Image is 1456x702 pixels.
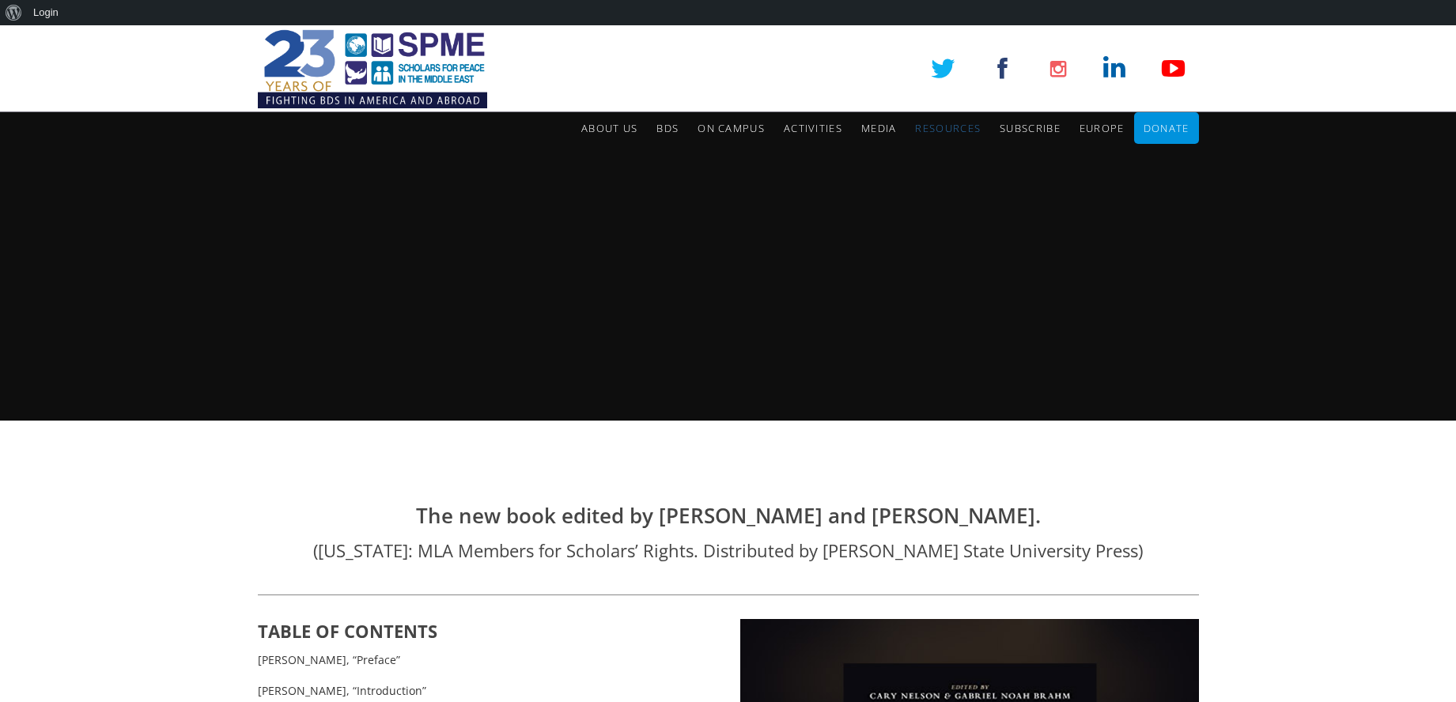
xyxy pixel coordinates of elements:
[784,112,842,144] a: Activities
[258,25,487,112] img: SPME
[1000,121,1061,135] span: Subscribe
[258,651,717,670] p: [PERSON_NAME], “Preface”
[861,112,897,144] a: Media
[915,121,981,135] span: Resources
[258,681,717,700] p: [PERSON_NAME], “Introduction”
[313,538,1143,562] span: ([US_STATE]: MLA Members for Scholars’ Rights. Distributed by [PERSON_NAME] State University Press)
[1144,112,1189,144] a: Donate
[1000,112,1061,144] a: Subscribe
[656,112,679,144] a: BDS
[1080,121,1125,135] span: Europe
[1144,121,1189,135] span: Donate
[581,112,637,144] a: About Us
[581,121,637,135] span: About Us
[915,112,981,144] a: Resources
[698,121,765,135] span: On Campus
[258,619,437,643] strong: TABLE OF CONTENTS
[784,121,842,135] span: Activities
[1080,112,1125,144] a: Europe
[656,121,679,135] span: BDS
[416,501,1041,530] span: The new book edited by [PERSON_NAME] and [PERSON_NAME].
[861,121,897,135] span: Media
[698,112,765,144] a: On Campus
